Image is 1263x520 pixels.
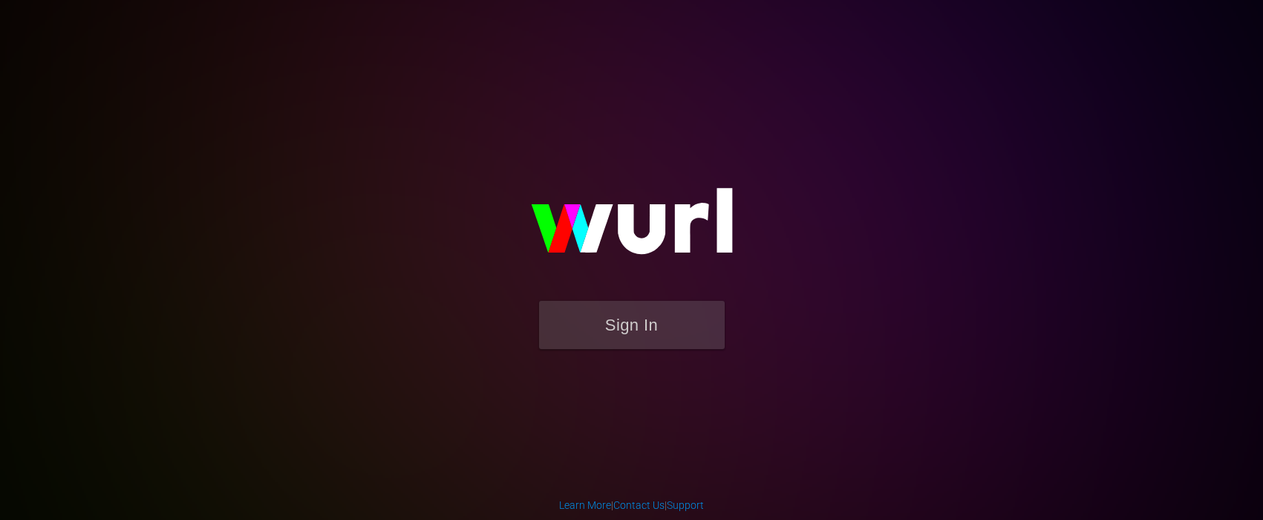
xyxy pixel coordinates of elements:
button: Sign In [539,301,725,349]
img: wurl-logo-on-black-223613ac3d8ba8fe6dc639794a292ebdb59501304c7dfd60c99c58986ef67473.svg [483,156,780,300]
div: | | [559,498,704,513]
a: Learn More [559,499,611,511]
a: Support [667,499,704,511]
a: Contact Us [613,499,665,511]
